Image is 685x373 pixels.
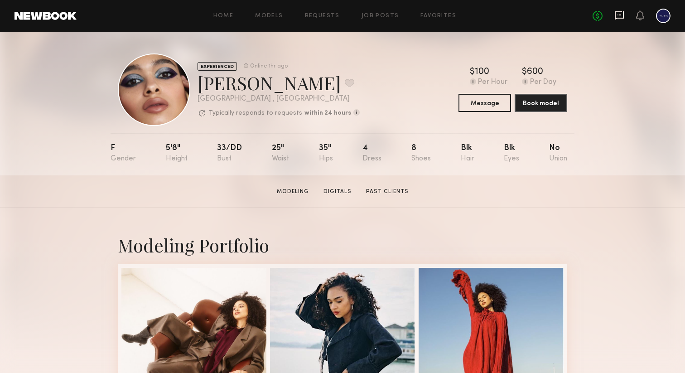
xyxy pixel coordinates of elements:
div: 35" [319,144,333,163]
div: Per Day [530,78,556,87]
div: Online 1hr ago [250,63,288,69]
div: [GEOGRAPHIC_DATA] , [GEOGRAPHIC_DATA] [198,95,360,103]
a: Favorites [420,13,456,19]
div: $ [522,68,527,77]
a: Models [255,13,283,19]
div: F [111,144,136,163]
div: 100 [475,68,489,77]
div: EXPERIENCED [198,62,237,71]
b: within 24 hours [304,110,351,116]
div: 4 [362,144,381,163]
a: Home [213,13,234,19]
div: [PERSON_NAME] [198,71,360,95]
div: Blk [461,144,474,163]
div: No [549,144,567,163]
div: 600 [527,68,543,77]
a: Requests [305,13,340,19]
a: Modeling [273,188,313,196]
div: Modeling Portfolio [118,233,567,257]
a: Digitals [320,188,355,196]
div: Blk [504,144,519,163]
button: Book model [515,94,567,112]
a: Job Posts [362,13,399,19]
a: Past Clients [362,188,412,196]
div: 25" [272,144,289,163]
div: Per Hour [478,78,507,87]
div: $ [470,68,475,77]
div: 33/dd [217,144,242,163]
p: Typically responds to requests [209,110,302,116]
div: 5'8" [166,144,188,163]
div: 8 [411,144,431,163]
button: Message [458,94,511,112]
